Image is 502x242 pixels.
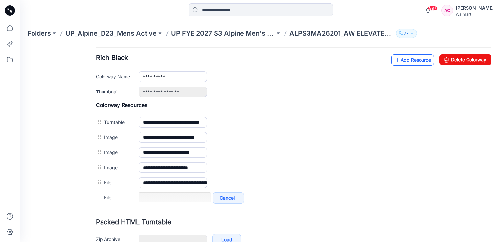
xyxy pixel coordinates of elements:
[289,29,393,38] p: ALPS3MA26201_AW ELEVATED JACQUARD FASHION TEE OPTION 3B PT-WX-32518
[76,190,112,197] label: Zip Archive
[428,6,438,11] span: 99+
[84,88,112,95] label: Image
[76,173,472,179] h4: Packed HTML Turntable
[84,118,112,125] label: Image
[28,29,51,38] a: Folders
[20,46,502,242] iframe: edit-style
[76,56,472,62] h4: Colorway Resources
[193,188,221,199] a: Load
[456,4,494,12] div: [PERSON_NAME]
[171,29,275,38] a: UP FYE 2027 S3 Alpine Men's Active Alpine
[84,72,112,80] label: Turntable
[84,133,112,140] label: File
[84,148,112,155] label: File
[404,30,409,37] p: 77
[84,103,112,110] label: Image
[396,29,417,38] button: 77
[65,29,157,38] a: UP_Alpine_D23_Mens Active
[193,147,224,158] a: Cancel
[456,12,494,17] div: Walmart
[441,5,453,16] div: AC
